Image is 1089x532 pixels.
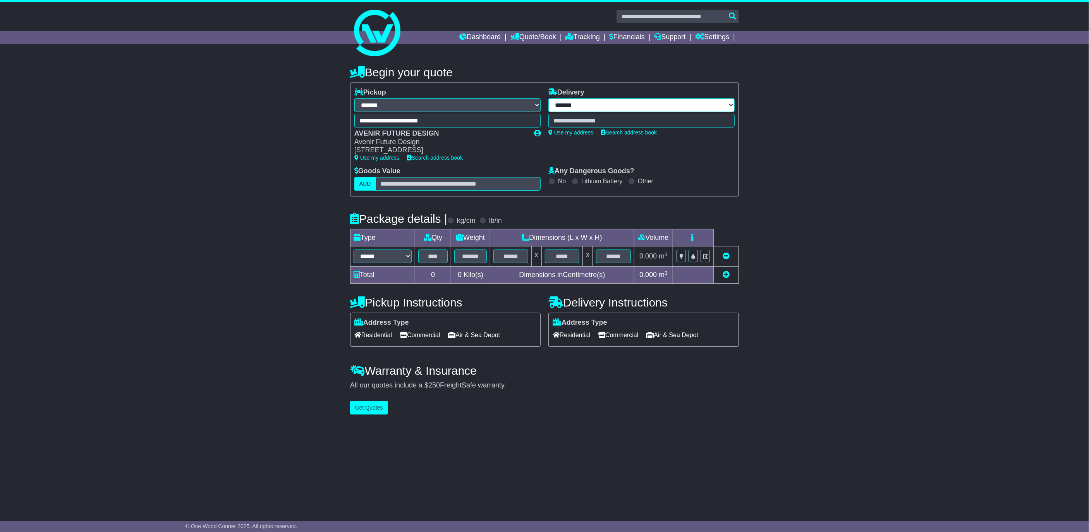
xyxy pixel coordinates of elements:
label: Pickup [354,88,386,97]
a: Remove this item [723,252,730,260]
span: 0.000 [639,271,657,279]
a: Add new item [723,271,730,279]
a: Quote/Book [510,31,556,44]
span: Commercial [598,329,638,341]
td: 0 [415,267,451,284]
h4: Begin your quote [350,66,739,79]
label: Any Dangerous Goods? [548,167,634,176]
sup: 3 [665,270,668,276]
label: Delivery [548,88,584,97]
span: Commercial [400,329,440,341]
sup: 3 [665,251,668,257]
a: Search address book [407,155,463,161]
span: Air & Sea Depot [448,329,500,341]
label: Address Type [354,319,409,327]
td: Volume [634,229,673,246]
span: © One World Courier 2025. All rights reserved. [186,523,297,529]
td: Weight [451,229,490,246]
label: Other [638,177,653,185]
span: 0.000 [639,252,657,260]
a: Tracking [566,31,600,44]
a: Use my address [548,129,593,136]
h4: Package details | [350,212,447,225]
td: x [531,246,541,267]
button: Get Quotes [350,401,388,415]
label: lb/in [489,217,502,225]
h4: Delivery Instructions [548,296,739,309]
span: m [659,252,668,260]
a: Financials [610,31,645,44]
span: 250 [428,381,440,389]
div: All our quotes include a $ FreightSafe warranty. [350,381,739,390]
td: Dimensions in Centimetre(s) [490,267,634,284]
td: Type [350,229,415,246]
td: Kilo(s) [451,267,490,284]
a: Use my address [354,155,399,161]
a: Support [654,31,686,44]
td: Total [350,267,415,284]
span: 0 [458,271,462,279]
td: Dimensions (L x W x H) [490,229,634,246]
a: Dashboard [459,31,501,44]
label: No [558,177,566,185]
span: m [659,271,668,279]
td: Qty [415,229,451,246]
h4: Pickup Instructions [350,296,541,309]
span: Residential [354,329,392,341]
a: Search address book [601,129,657,136]
div: AVENIR FUTURE DESIGN [354,129,526,138]
span: Air & Sea Depot [646,329,699,341]
div: [STREET_ADDRESS] [354,146,526,155]
label: AUD [354,177,376,191]
label: Lithium Battery [581,177,623,185]
span: Residential [553,329,590,341]
a: Settings [695,31,729,44]
td: x [583,246,593,267]
h4: Warranty & Insurance [350,364,739,377]
label: Address Type [553,319,607,327]
div: Avenir Future Design [354,138,526,146]
label: kg/cm [457,217,476,225]
label: Goods Value [354,167,400,176]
